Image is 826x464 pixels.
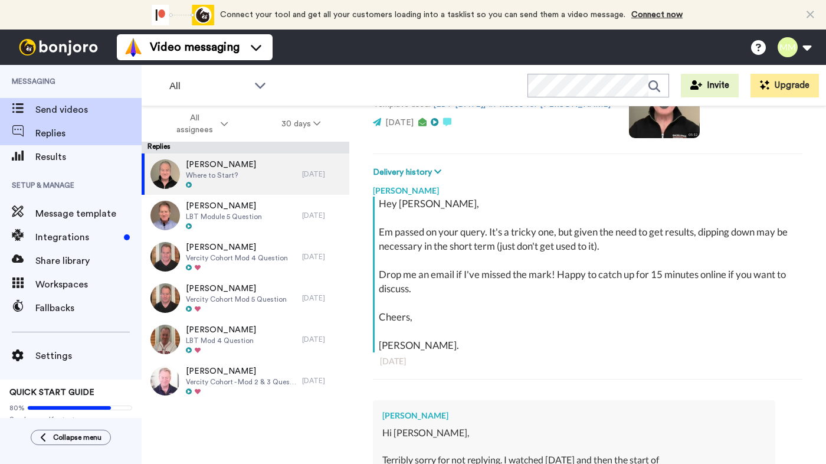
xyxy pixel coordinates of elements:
[35,254,142,268] span: Share library
[149,5,214,25] div: animation
[35,103,142,117] span: Send videos
[220,11,625,19] span: Connect your tool and get all your customers loading into a tasklist so you can send them a video...
[9,388,94,397] span: QUICK START GUIDE
[186,241,288,253] span: [PERSON_NAME]
[302,293,343,303] div: [DATE]
[379,197,799,352] div: Hey [PERSON_NAME], Em passed on your query. It's a tricky one, but given the need to get results,...
[150,39,240,55] span: Video messaging
[186,324,256,336] span: [PERSON_NAME]
[186,253,288,263] span: Vercity Cohort Mod 4 Question
[631,11,683,19] a: Connect now
[53,433,101,442] span: Collapse menu
[171,112,218,136] span: All assignees
[169,79,248,93] span: All
[9,403,25,413] span: 80%
[186,365,296,377] span: [PERSON_NAME]
[681,74,739,97] button: Invite
[186,377,296,387] span: Vercity Cohort - Mod 2 & 3 Questions
[142,236,349,277] a: [PERSON_NAME]Vercity Cohort Mod 4 Question[DATE]
[186,200,262,212] span: [PERSON_NAME]
[9,415,132,424] span: Send yourself a test
[35,126,142,140] span: Replies
[150,325,180,354] img: b17f4566-586d-4949-9c16-4fafa83ff7d2-thumb.jpg
[186,212,262,221] span: LBT Module 5 Question
[380,355,795,367] div: [DATE]
[373,166,445,179] button: Delivery history
[150,366,180,396] img: aa6fc0a9-e09d-4d2a-b350-1ee1c4835c8c-thumb.jpg
[382,410,766,421] div: [PERSON_NAME]
[150,201,180,230] img: 8af386c8-f0f0-476a-8447-3edea1d4cd6f-thumb.jpg
[186,336,256,345] span: LBT Mod 4 Question
[186,171,256,180] span: Where to Start?
[150,159,180,189] img: 41b71b1c-5f81-47ac-8ce4-eb50e81c4f46-thumb.jpg
[144,107,255,140] button: All assignees
[142,153,349,195] a: [PERSON_NAME]Where to Start?[DATE]
[35,150,142,164] span: Results
[302,211,343,220] div: [DATE]
[373,179,802,197] div: [PERSON_NAME]
[35,230,119,244] span: Integrations
[302,252,343,262] div: [DATE]
[14,39,103,55] img: bj-logo-header-white.svg
[150,242,180,272] img: 6611293d-f3f2-4f89-957c-7128a0f44778-thumb.jpg
[35,207,142,221] span: Message template
[35,349,142,363] span: Settings
[31,430,111,445] button: Collapse menu
[142,195,349,236] a: [PERSON_NAME]LBT Module 5 Question[DATE]
[124,38,143,57] img: vm-color.svg
[302,169,343,179] div: [DATE]
[750,74,819,97] button: Upgrade
[150,283,180,313] img: 3b5bbadc-7fb2-41ce-9d4a-d5c8c7a81e38-thumb.jpg
[186,295,287,304] span: Vercity Cohort Mod 5 Question
[302,335,343,344] div: [DATE]
[186,159,256,171] span: [PERSON_NAME]
[142,360,349,401] a: [PERSON_NAME]Vercity Cohort - Mod 2 & 3 Questions[DATE]
[385,119,414,127] span: [DATE]
[35,277,142,292] span: Workspaces
[142,319,349,360] a: [PERSON_NAME]LBT Mod 4 Question[DATE]
[255,113,348,135] button: 30 days
[142,277,349,319] a: [PERSON_NAME]Vercity Cohort Mod 5 Question[DATE]
[142,142,349,153] div: Replies
[186,283,287,295] span: [PERSON_NAME]
[302,376,343,385] div: [DATE]
[35,301,142,315] span: Fallbacks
